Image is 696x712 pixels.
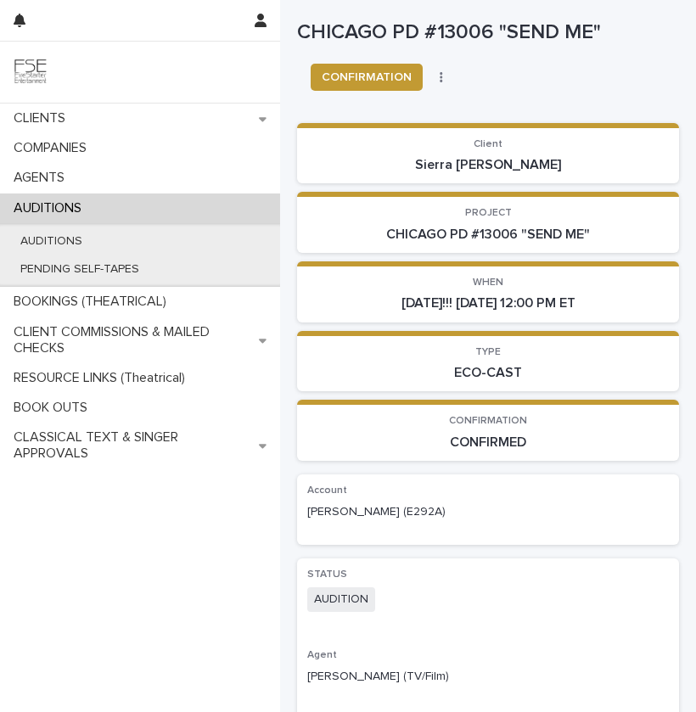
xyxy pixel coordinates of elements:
p: CLASSICAL TEXT & SINGER APPROVALS [7,429,259,462]
p: CLIENT COMMISSIONS & MAILED CHECKS [7,324,259,356]
span: CONFIRMATION [322,69,412,86]
span: WHEN [473,278,503,288]
span: Client [474,139,502,149]
p: CHICAGO PD #13006 "SEND ME" [297,20,679,45]
p: COMPANIES [7,140,100,156]
span: Agent [307,650,337,660]
p: BOOK OUTS [7,400,101,416]
button: CONFIRMATION [311,64,423,91]
p: BOOKINGS (THEATRICAL) [7,294,180,310]
p: PENDING SELF-TAPES [7,262,153,277]
span: TYPE [475,347,501,357]
p: [DATE]!!! [DATE] 12:00 PM ET [307,295,669,311]
p: RESOURCE LINKS (Theatrical) [7,370,199,386]
img: 9JgRvJ3ETPGCJDhvPVA5 [14,55,48,89]
p: [PERSON_NAME] (E292A) [307,503,669,521]
p: CHICAGO PD #13006 "SEND ME" [307,227,669,243]
span: Account [307,485,347,496]
span: AUDITION [307,587,375,612]
span: STATUS [307,569,347,580]
p: CONFIRMED [307,434,669,451]
p: CLIENTS [7,110,79,126]
p: AUDITIONS [7,200,95,216]
p: Sierra [PERSON_NAME] [307,157,669,173]
span: CONFIRMATION [449,416,527,426]
span: PROJECT [465,208,512,218]
p: AGENTS [7,170,78,186]
p: ECO-CAST [307,365,669,381]
p: AUDITIONS [7,234,96,249]
p: [PERSON_NAME] (TV/Film) [307,668,669,686]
